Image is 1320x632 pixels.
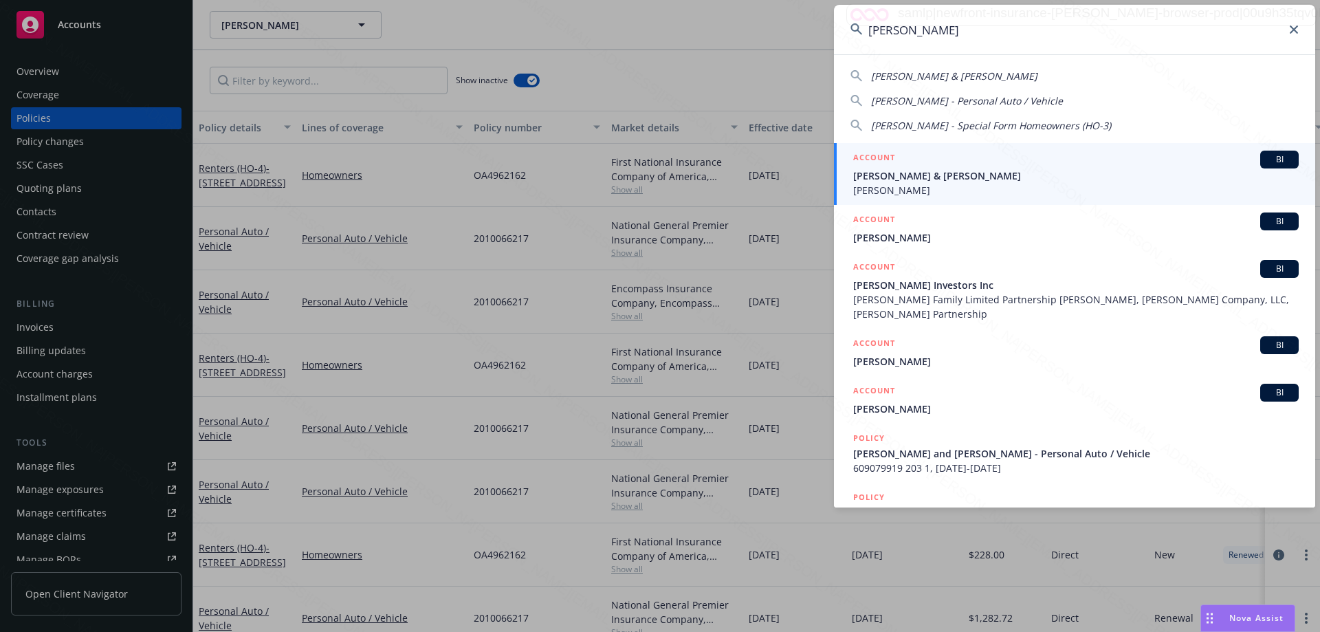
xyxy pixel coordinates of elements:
[853,213,895,229] h5: ACCOUNT
[853,260,895,276] h5: ACCOUNT
[853,336,895,353] h5: ACCOUNT
[853,505,1299,520] span: [STREET_ADDRESS]
[834,143,1315,205] a: ACCOUNTBI[PERSON_NAME] & [PERSON_NAME][PERSON_NAME]
[1200,604,1295,632] button: Nova Assist
[1266,263,1293,275] span: BI
[853,183,1299,197] span: [PERSON_NAME]
[853,292,1299,321] span: [PERSON_NAME] Family Limited Partnership [PERSON_NAME], [PERSON_NAME] Company, LLC, [PERSON_NAME]...
[834,329,1315,376] a: ACCOUNTBI[PERSON_NAME]
[834,424,1315,483] a: POLICY[PERSON_NAME] and [PERSON_NAME] - Personal Auto / Vehicle609079919 203 1, [DATE]-[DATE]
[1266,339,1293,351] span: BI
[853,402,1299,416] span: [PERSON_NAME]
[853,446,1299,461] span: [PERSON_NAME] and [PERSON_NAME] - Personal Auto / Vehicle
[853,490,885,504] h5: POLICY
[1266,215,1293,228] span: BI
[834,252,1315,329] a: ACCOUNTBI[PERSON_NAME] Investors Inc[PERSON_NAME] Family Limited Partnership [PERSON_NAME], [PERS...
[853,151,895,167] h5: ACCOUNT
[834,376,1315,424] a: ACCOUNTBI[PERSON_NAME]
[871,69,1037,83] span: [PERSON_NAME] & [PERSON_NAME]
[1266,153,1293,166] span: BI
[1201,605,1218,631] div: Drag to move
[853,384,895,400] h5: ACCOUNT
[853,230,1299,245] span: [PERSON_NAME]
[834,205,1315,252] a: ACCOUNTBI[PERSON_NAME]
[871,94,1063,107] span: [PERSON_NAME] - Personal Auto / Vehicle
[853,461,1299,475] span: 609079919 203 1, [DATE]-[DATE]
[1266,386,1293,399] span: BI
[853,354,1299,369] span: [PERSON_NAME]
[871,119,1111,132] span: [PERSON_NAME] - Special Form Homeowners (HO-3)
[834,483,1315,542] a: POLICY[STREET_ADDRESS]
[853,168,1299,183] span: [PERSON_NAME] & [PERSON_NAME]
[853,278,1299,292] span: [PERSON_NAME] Investors Inc
[853,431,885,445] h5: POLICY
[1229,612,1284,624] span: Nova Assist
[834,5,1315,54] input: Search...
